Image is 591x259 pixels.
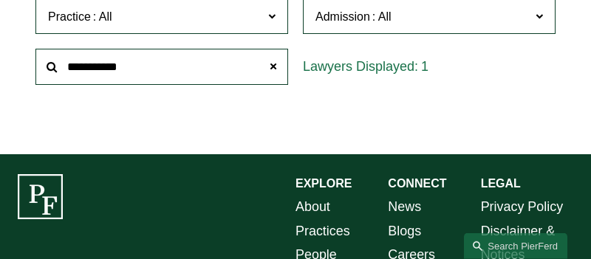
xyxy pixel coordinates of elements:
a: Search this site [464,233,567,259]
a: News [388,195,421,218]
strong: EXPLORE [295,177,352,190]
a: Practices [295,219,350,243]
strong: CONNECT [388,177,446,190]
span: Admission [315,10,370,23]
a: Blogs [388,219,421,243]
span: 1 [421,59,428,74]
a: About [295,195,330,218]
a: Privacy Policy [481,195,563,218]
strong: LEGAL [481,177,521,190]
span: Practice [48,10,91,23]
